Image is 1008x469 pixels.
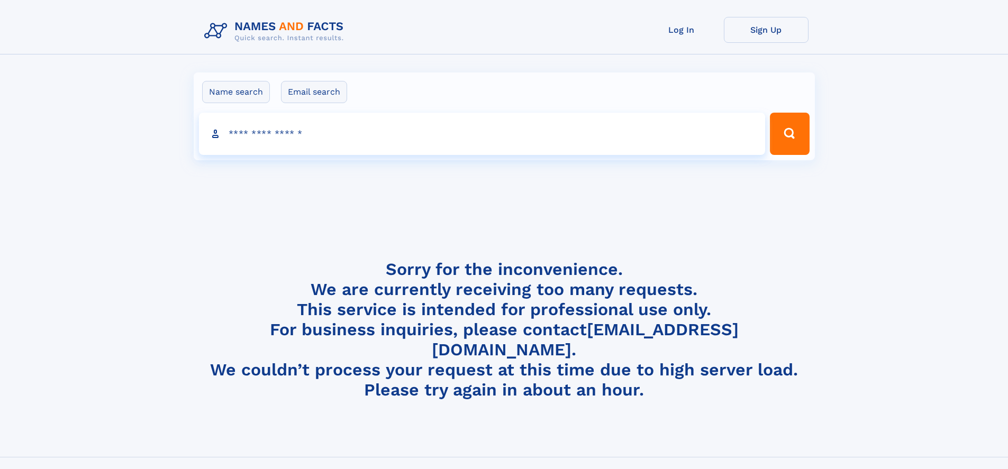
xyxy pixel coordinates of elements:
[770,113,809,155] button: Search Button
[199,113,766,155] input: search input
[281,81,347,103] label: Email search
[202,81,270,103] label: Name search
[200,17,352,45] img: Logo Names and Facts
[639,17,724,43] a: Log In
[432,319,739,360] a: [EMAIL_ADDRESS][DOMAIN_NAME]
[200,259,809,400] h4: Sorry for the inconvenience. We are currently receiving too many requests. This service is intend...
[724,17,809,43] a: Sign Up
